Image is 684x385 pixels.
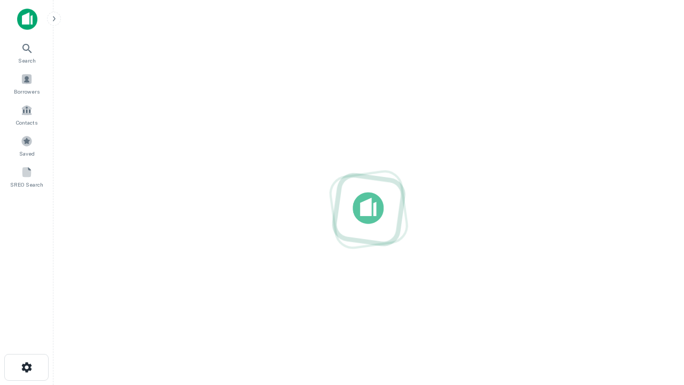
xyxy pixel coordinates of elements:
a: Borrowers [3,69,50,98]
img: capitalize-icon.png [17,9,37,30]
a: Saved [3,131,50,160]
span: SREO Search [10,180,43,189]
a: Contacts [3,100,50,129]
a: Search [3,38,50,67]
a: SREO Search [3,162,50,191]
span: Borrowers [14,87,40,96]
span: Saved [19,149,35,158]
iframe: Chat Widget [631,299,684,351]
span: Contacts [16,118,37,127]
span: Search [18,56,36,65]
